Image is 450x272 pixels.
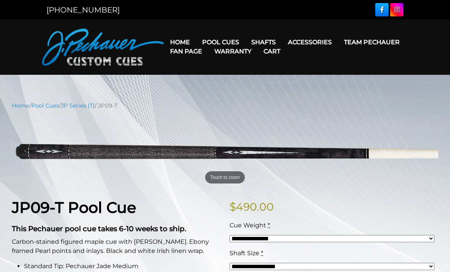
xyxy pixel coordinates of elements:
[12,237,220,256] p: Carbon-stained figured maple cue with [PERSON_NAME]. Ebony framed Pearl points and inlays. Black ...
[261,249,263,257] abbr: required
[12,224,186,233] strong: This Pechauer pool cue takes 6-10 weeks to ship.
[61,102,95,109] a: JP Series (T)
[245,32,282,52] a: Shafts
[164,32,196,52] a: Home
[164,42,208,61] a: Fan Page
[12,116,438,187] img: jp09-T.png
[12,198,136,217] strong: JP09-T Pool Cue
[42,29,164,66] img: Pechauer Custom Cues
[12,101,438,110] nav: Breadcrumb
[208,42,257,61] a: Warranty
[282,32,338,52] a: Accessories
[47,5,120,14] a: [PHONE_NUMBER]
[230,200,274,213] bdi: 490.00
[268,222,270,229] abbr: required
[196,32,245,52] a: Pool Cues
[230,200,236,213] span: $
[230,249,259,257] span: Shaft Size
[12,102,29,109] a: Home
[24,262,220,271] li: Standard Tip: Pechauer Jade Medium
[230,222,266,229] span: Cue Weight
[257,42,286,61] a: Cart
[338,32,406,52] a: Team Pechauer
[31,102,59,109] a: Pool Cues
[12,116,438,187] a: Touch to zoom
